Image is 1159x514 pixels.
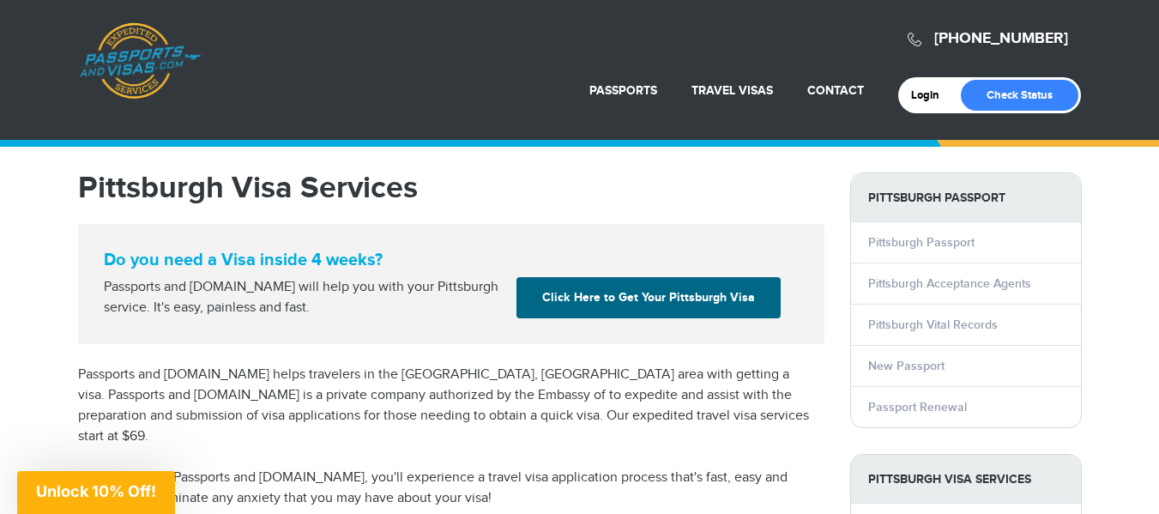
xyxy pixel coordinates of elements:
a: Passport Renewal [868,400,967,414]
a: Passports [589,83,657,98]
a: Pittsburgh Acceptance Agents [868,276,1031,291]
h1: Pittsburgh Visa Services [78,172,824,203]
a: Travel Visas [691,83,773,98]
strong: Pittsburgh Visa Services [851,455,1081,504]
a: Click Here to Get Your Pittsburgh Visa [516,277,781,318]
a: Contact [807,83,864,98]
a: Pittsburgh Vital Records [868,317,998,332]
span: Unlock 10% Off! [36,482,156,500]
a: [PHONE_NUMBER] [934,29,1068,48]
p: In working with Passports and [DOMAIN_NAME], you'll experience a travel visa application process ... [78,468,824,509]
p: Passports and [DOMAIN_NAME] helps travelers in the [GEOGRAPHIC_DATA], [GEOGRAPHIC_DATA] area with... [78,365,824,447]
iframe: Intercom live chat [1101,456,1142,497]
div: Passports and [DOMAIN_NAME] will help you with your Pittsburgh service. It's easy, painless and f... [97,277,510,318]
a: Login [911,88,951,102]
a: New Passport [868,359,945,373]
a: Check Status [961,80,1078,111]
a: Pittsburgh Passport [868,235,975,250]
a: Passports & [DOMAIN_NAME] [79,22,201,100]
div: Unlock 10% Off! [17,471,175,514]
strong: Do you need a Visa inside 4 weeks? [104,250,799,270]
strong: Pittsburgh Passport [851,173,1081,222]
